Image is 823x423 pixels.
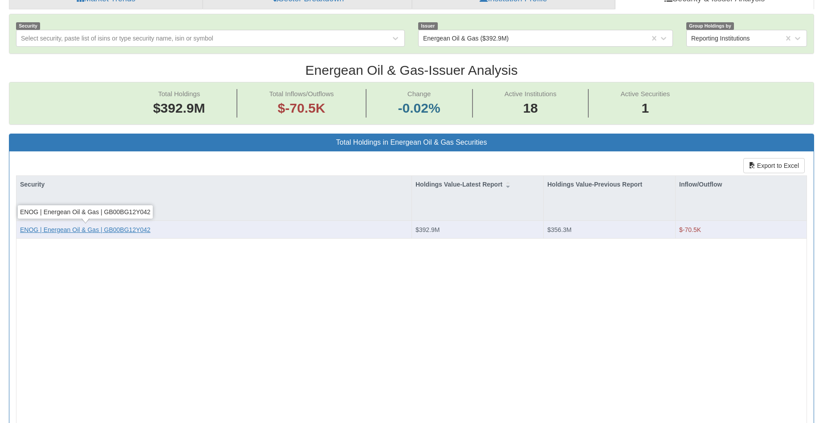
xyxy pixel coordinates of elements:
[153,101,205,115] span: $392.9M
[547,226,571,233] span: $356.3M
[407,90,431,98] span: Change
[505,90,557,98] span: Active Institutions
[743,158,805,173] button: Export to Excel
[691,34,750,43] div: Reporting Institutions
[16,138,807,146] h3: Total Holdings in Energean Oil & Gas Securities
[20,225,151,234] button: ENOG | Energean Oil & Gas | GB00BG12Y042
[544,176,675,193] div: Holdings Value-Previous Report
[16,22,40,30] span: Security
[18,205,153,219] div: ENOG | Energean Oil & Gas | GB00BG12Y042
[269,90,334,98] span: Total Inflows/Outflows
[16,176,411,193] div: Security
[158,90,200,98] span: Total Holdings
[412,176,543,193] div: Holdings Value-Latest Report
[398,99,440,118] span: -0.02%
[423,34,509,43] div: Energean Oil & Gas ($392.9M)
[505,99,557,118] span: 18
[676,176,807,193] div: Inflow/Outflow
[278,101,326,115] span: $-70.5K
[21,34,213,43] div: Select security, paste list of isins or type security name, isin or symbol
[620,99,670,118] span: 1
[679,226,701,233] span: $-70.5K
[686,22,734,30] span: Group Holdings by
[418,22,438,30] span: Issuer
[416,226,440,233] span: $392.9M
[9,63,814,77] h2: Energean Oil & Gas - Issuer Analysis
[620,90,670,98] span: Active Securities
